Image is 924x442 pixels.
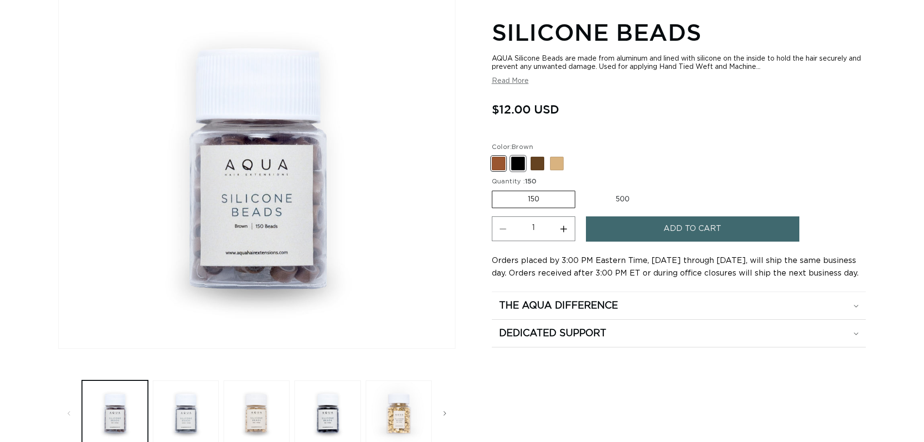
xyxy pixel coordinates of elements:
span: $12.00 USD [492,100,559,118]
span: Brown [512,144,533,150]
button: Slide right [434,403,455,424]
label: Blonde [550,157,564,170]
legend: Quantity : [492,177,538,187]
button: Read More [492,77,529,85]
h1: Silicone Beads [492,17,866,47]
label: Brown [492,157,505,170]
span: Add to cart [664,216,721,241]
label: 150 [492,191,575,208]
label: 500 [580,191,665,208]
button: Add to cart [586,216,799,241]
summary: The Aqua Difference [492,292,866,319]
summary: Dedicated Support [492,320,866,347]
label: Black [511,157,525,170]
h2: The Aqua Difference [499,299,618,312]
span: Orders placed by 3:00 PM Eastern Time, [DATE] through [DATE], will ship the same business day. Or... [492,257,859,277]
label: Dark Brown [531,157,544,170]
legend: Color: [492,143,534,152]
div: AQUA Silicone Beads are made from aluminum and lined with silicone on the inside to hold the hair... [492,55,866,71]
h2: Dedicated Support [499,327,606,340]
span: 150 [525,179,537,185]
button: Slide left [58,403,80,424]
